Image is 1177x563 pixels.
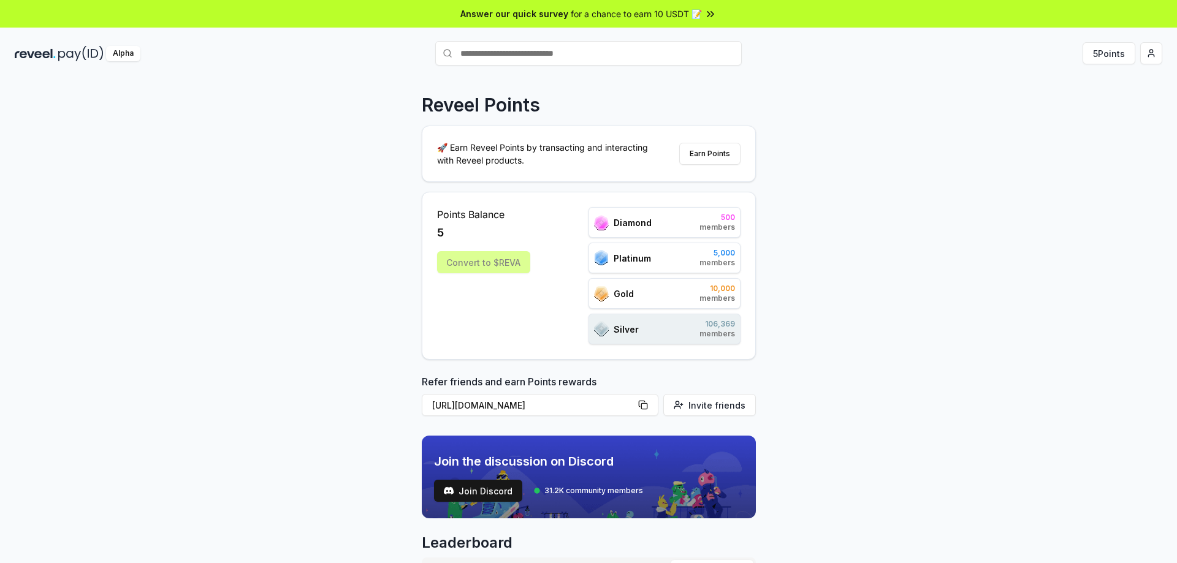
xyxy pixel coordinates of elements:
span: Join Discord [459,485,512,497]
p: 🚀 Earn Reveel Points by transacting and interacting with Reveel products. [437,141,658,167]
div: Refer friends and earn Points rewards [422,374,756,421]
span: 106,369 [699,319,735,329]
button: Earn Points [679,143,741,165]
span: 31.2K community members [544,486,643,496]
div: Alpha [106,46,140,61]
button: Join Discord [434,480,522,502]
span: Silver [614,323,639,336]
span: members [699,258,735,268]
img: ranks_icon [594,321,609,337]
img: discord_banner [422,436,756,518]
span: Platinum [614,252,651,265]
button: Invite friends [663,394,756,416]
span: Gold [614,287,634,300]
span: Join the discussion on Discord [434,453,643,470]
span: Answer our quick survey [460,7,568,20]
span: 10,000 [699,284,735,293]
span: for a chance to earn 10 USDT 📝 [571,7,702,20]
span: Diamond [614,216,652,229]
button: 5Points [1083,42,1135,64]
span: 5 [437,224,444,241]
img: test [444,486,454,496]
span: members [699,222,735,232]
button: [URL][DOMAIN_NAME] [422,394,658,416]
a: testJoin Discord [434,480,522,502]
span: Leaderboard [422,533,756,553]
span: members [699,329,735,339]
img: reveel_dark [15,46,56,61]
span: Points Balance [437,207,530,222]
p: Reveel Points [422,94,540,116]
span: 5,000 [699,248,735,258]
span: members [699,293,735,303]
span: 500 [699,213,735,222]
img: ranks_icon [594,215,609,230]
img: ranks_icon [594,286,609,301]
img: ranks_icon [594,250,609,266]
span: Invite friends [688,399,745,412]
img: pay_id [58,46,104,61]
